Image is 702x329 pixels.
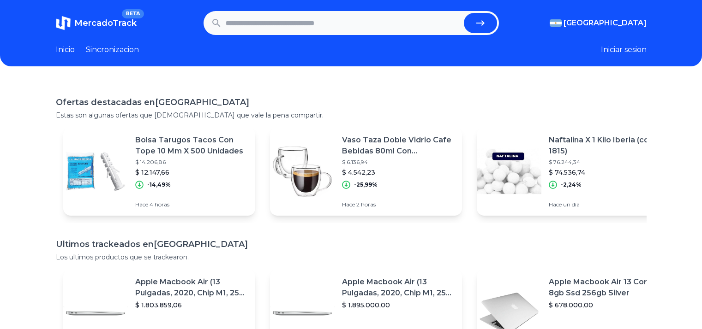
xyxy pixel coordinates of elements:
p: $ 6.136,94 [342,159,455,166]
img: Featured image [477,139,541,204]
p: Apple Macbook Air (13 Pulgadas, 2020, Chip M1, 256 Gb De Ssd, 8 Gb De Ram) - Plata [135,276,248,299]
h1: Ultimos trackeados en [GEOGRAPHIC_DATA] [56,238,647,251]
p: $ 12.147,66 [135,168,248,177]
p: Hace un día [549,201,661,208]
p: Estas son algunas ofertas que [DEMOGRAPHIC_DATA] que vale la pena compartir. [56,111,647,120]
p: Apple Macbook Air 13 Core I5 8gb Ssd 256gb Silver [549,276,661,299]
p: Bolsa Tarugos Tacos Con Tope 10 Mm X 500 Unidades [135,135,248,157]
img: Featured image [63,139,128,204]
a: Sincronizacion [86,44,139,55]
span: MercadoTrack [74,18,137,28]
p: $ 74.536,74 [549,168,661,177]
button: [GEOGRAPHIC_DATA] [550,18,647,29]
a: Featured imageVaso Taza Doble Vidrio Cafe Bebidas 80ml Con [PERSON_NAME]$ 6.136,94$ 4.542,23-25,9... [270,127,462,216]
p: Vaso Taza Doble Vidrio Cafe Bebidas 80ml Con [PERSON_NAME] [342,135,455,157]
button: Iniciar sesion [601,44,647,55]
p: $ 1.895.000,00 [342,300,455,310]
span: [GEOGRAPHIC_DATA] [564,18,647,29]
p: $ 4.542,23 [342,168,455,177]
a: Inicio [56,44,75,55]
img: Featured image [270,139,335,204]
p: Naftalina X 1 Kilo Iberia (cod. 1815) [549,135,661,157]
h1: Ofertas destacadas en [GEOGRAPHIC_DATA] [56,96,647,109]
a: Featured imageBolsa Tarugos Tacos Con Tope 10 Mm X 500 Unidades$ 14.206,86$ 12.147,66-14,49%Hace ... [63,127,255,216]
img: Argentina [550,19,562,27]
span: BETA [122,9,144,18]
p: -14,49% [147,181,171,188]
p: $ 1.803.859,06 [135,300,248,310]
a: MercadoTrackBETA [56,16,137,30]
p: Apple Macbook Air (13 Pulgadas, 2020, Chip M1, 256 Gb De Ssd, 8 Gb De Ram) - Plata [342,276,455,299]
p: $ 76.244,34 [549,159,661,166]
p: Hace 4 horas [135,201,248,208]
p: -2,24% [561,181,582,188]
p: Hace 2 horas [342,201,455,208]
p: $ 14.206,86 [135,159,248,166]
p: -25,99% [354,181,378,188]
p: $ 678.000,00 [549,300,661,310]
a: Featured imageNaftalina X 1 Kilo Iberia (cod. 1815)$ 76.244,34$ 74.536,74-2,24%Hace un día [477,127,669,216]
img: MercadoTrack [56,16,71,30]
p: Los ultimos productos que se trackearon. [56,253,647,262]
